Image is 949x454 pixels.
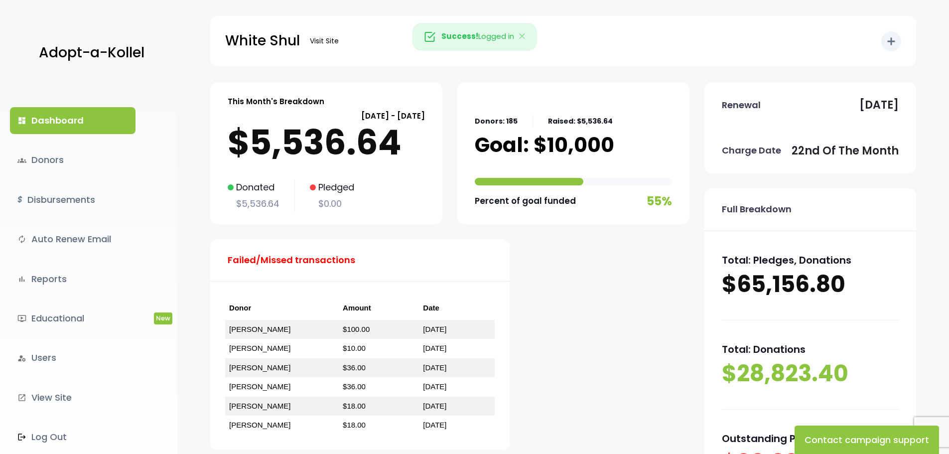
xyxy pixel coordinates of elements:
a: [PERSON_NAME] [229,325,290,333]
a: autorenewAuto Renew Email [10,226,136,253]
button: add [881,31,901,51]
p: Donors: 185 [475,115,518,128]
span: groups [17,156,26,165]
a: [PERSON_NAME] [229,382,290,391]
a: $18.00 [343,421,366,429]
p: Pledged [310,179,354,195]
button: Contact campaign support [795,426,939,454]
p: White Shul [225,28,300,53]
a: [PERSON_NAME] [229,344,290,352]
a: groupsDonors [10,147,136,173]
a: dashboardDashboard [10,107,136,134]
a: bar_chartReports [10,266,136,293]
a: [DATE] [423,402,446,410]
a: $36.00 [343,363,366,372]
a: [DATE] [423,325,446,333]
a: $100.00 [343,325,370,333]
a: [PERSON_NAME] [229,402,290,410]
p: Total: Pledges, Donations [722,251,899,269]
i: $ [17,193,22,207]
i: launch [17,393,26,402]
p: Donated [228,179,279,195]
a: [DATE] [423,344,446,352]
p: Renewal [722,97,761,113]
p: Charge Date [722,143,781,158]
i: add [885,35,897,47]
p: [DATE] [859,95,899,115]
a: $Disbursements [10,186,136,213]
p: Outstanding Pledges [722,430,899,448]
p: Raised: $5,536.64 [548,115,613,128]
a: $10.00 [343,344,366,352]
i: ondemand_video [17,314,26,323]
th: Donor [225,297,339,320]
div: Logged in [412,23,537,51]
a: Visit Site [305,31,344,51]
a: $18.00 [343,402,366,410]
p: Adopt-a-Kollel [39,40,144,65]
p: $65,156.80 [722,269,899,300]
p: Percent of goal funded [475,193,576,209]
button: Close [508,23,537,50]
a: Adopt-a-Kollel [34,29,144,77]
i: autorenew [17,235,26,244]
th: Amount [339,297,419,320]
strong: Success! [441,31,478,41]
p: [DATE] - [DATE] [228,109,425,123]
p: 22nd of the month [792,141,899,161]
p: $0.00 [310,196,354,212]
p: $5,536.64 [228,196,279,212]
a: manage_accountsUsers [10,344,136,371]
a: [DATE] [423,421,446,429]
p: $28,823.40 [722,358,899,389]
a: [PERSON_NAME] [229,421,290,429]
a: [PERSON_NAME] [229,363,290,372]
a: launchView Site [10,384,136,411]
a: [DATE] [423,363,446,372]
a: [DATE] [423,382,446,391]
span: New [154,312,172,324]
i: bar_chart [17,275,26,284]
p: 55% [647,190,672,212]
th: Date [419,297,495,320]
p: $5,536.64 [228,123,425,162]
i: manage_accounts [17,354,26,363]
p: This Month's Breakdown [228,95,324,108]
a: Log Out [10,424,136,451]
a: $36.00 [343,382,366,391]
p: Failed/Missed transactions [228,252,355,268]
p: Full Breakdown [722,201,792,217]
i: dashboard [17,116,26,125]
a: ondemand_videoEducationalNew [10,305,136,332]
p: Goal: $10,000 [475,133,614,157]
p: Total: Donations [722,340,899,358]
